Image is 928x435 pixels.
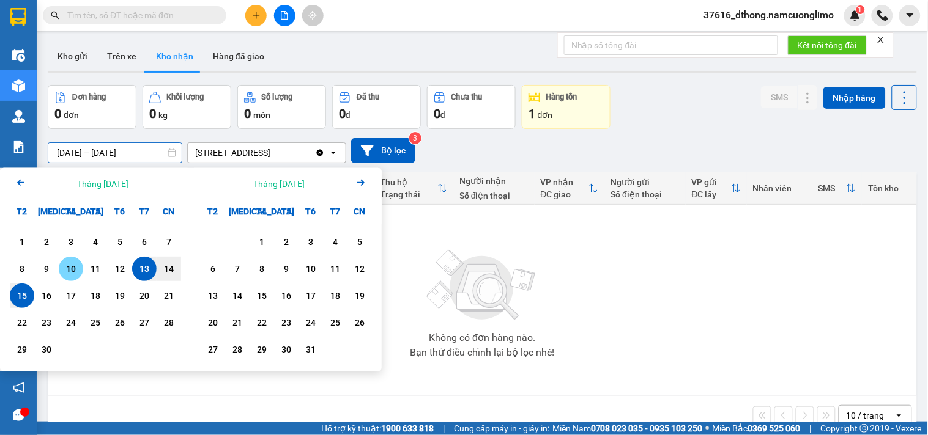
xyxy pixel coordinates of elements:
[858,5,863,14] span: 1
[38,261,55,276] div: 9
[274,283,299,308] div: Choose Thứ Năm, tháng 10 16 2025. It's available.
[347,283,372,308] div: Choose Chủ Nhật, tháng 10 19 2025. It's available.
[302,342,319,357] div: 31
[160,235,177,249] div: 7
[157,230,181,254] div: Choose Chủ Nhật, tháng 09 7 2025. It's available.
[250,199,274,224] div: T4
[195,147,270,159] div: [STREET_ADDRESS]
[253,315,270,330] div: 22
[59,310,83,335] div: Choose Thứ Tư, tháng 09 24 2025. It's available.
[905,10,916,21] span: caret-down
[136,315,153,330] div: 27
[713,422,801,435] span: Miền Bắc
[421,243,543,328] img: svg+xml;base64,PHN2ZyBjbGFzcz0ibGlzdC1wbHVnX19zdmciIHhtbG5zPSJodHRwOi8vd3d3LnczLm9yZy8yMDAwL3N2Zy...
[315,148,325,158] svg: Clear value
[877,35,885,44] span: close
[12,49,25,62] img: warehouse-icon
[87,288,104,303] div: 18
[278,315,295,330] div: 23
[132,283,157,308] div: Choose Thứ Bảy, tháng 09 20 2025. It's available.
[158,110,168,120] span: kg
[12,110,25,123] img: warehouse-icon
[323,310,347,335] div: Choose Thứ Bảy, tháng 10 25 2025. It's available.
[38,342,55,357] div: 30
[77,178,128,190] div: Tháng [DATE]
[10,8,26,26] img: logo-vxr
[108,199,132,224] div: T6
[83,199,108,224] div: T5
[323,257,347,281] div: Choose Thứ Bảy, tháng 10 11 2025. It's available.
[225,337,250,362] div: Choose Thứ Ba, tháng 10 28 2025. It's available.
[12,141,25,153] img: solution-icon
[13,382,24,393] span: notification
[351,315,368,330] div: 26
[409,132,421,144] sup: 3
[278,288,295,303] div: 16
[529,106,535,121] span: 1
[299,230,323,254] div: Choose Thứ Sáu, tháng 10 3 2025. It's available.
[225,257,250,281] div: Choose Thứ Ba, tháng 10 7 2025. It's available.
[856,5,865,14] sup: 1
[410,348,554,357] div: Bạn thử điều chỉnh lại bộ lọc nhé!
[321,422,434,435] span: Hỗ trợ kỹ thuật:
[225,199,250,224] div: [MEDICAL_DATA]
[87,235,104,249] div: 4
[847,409,885,422] div: 10 / trang
[706,426,710,431] span: ⚪️
[62,288,80,303] div: 17
[10,257,34,281] div: Choose Thứ Hai, tháng 09 8 2025. It's available.
[552,422,703,435] span: Miền Nam
[347,199,372,224] div: CN
[274,257,299,281] div: Choose Thứ Năm, tháng 10 9 2025. It's available.
[272,147,273,159] input: Selected 142 Hai Bà Trưng.
[38,315,55,330] div: 23
[48,143,182,163] input: Select a date range.
[302,315,319,330] div: 24
[351,261,368,276] div: 12
[136,288,153,303] div: 20
[87,315,104,330] div: 25
[160,261,177,276] div: 14
[611,189,680,199] div: Số điện thoại
[347,257,372,281] div: Choose Chủ Nhật, tháng 10 12 2025. It's available.
[132,310,157,335] div: Choose Thứ Bảy, tháng 09 27 2025. It's available.
[877,10,888,21] img: phone-icon
[13,342,31,357] div: 29
[13,175,28,192] button: Previous month.
[692,177,731,187] div: VP gửi
[323,199,347,224] div: T7
[59,230,83,254] div: Choose Thứ Tư, tháng 09 3 2025. It's available.
[67,9,212,22] input: Tìm tên, số ĐT hoặc mã đơn
[62,315,80,330] div: 24
[443,422,445,435] span: |
[83,310,108,335] div: Choose Thứ Năm, tháng 09 25 2025. It's available.
[245,5,267,26] button: plus
[351,138,415,163] button: Bộ lọc
[34,257,59,281] div: Choose Thứ Ba, tháng 09 9 2025. It's available.
[204,261,221,276] div: 6
[167,93,204,101] div: Khối lượng
[332,85,421,129] button: Đã thu0đ
[253,288,270,303] div: 15
[354,175,368,190] svg: Arrow Right
[253,235,270,249] div: 1
[87,261,104,276] div: 11
[160,288,177,303] div: 21
[132,199,157,224] div: T7
[427,85,516,129] button: Chưa thu0đ
[274,5,295,26] button: file-add
[12,79,25,92] img: warehouse-icon
[48,85,136,129] button: Đơn hàng0đơn
[748,423,801,433] strong: 0369 525 060
[434,106,440,121] span: 0
[351,288,368,303] div: 19
[136,235,153,249] div: 6
[850,10,861,21] img: icon-new-feature
[250,257,274,281] div: Choose Thứ Tư, tháng 10 8 2025. It's available.
[357,93,379,101] div: Đã thu
[274,310,299,335] div: Choose Thứ Năm, tháng 10 23 2025. It's available.
[823,87,886,109] button: Nhập hàng
[157,199,181,224] div: CN
[10,199,34,224] div: T2
[354,175,368,192] button: Next month.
